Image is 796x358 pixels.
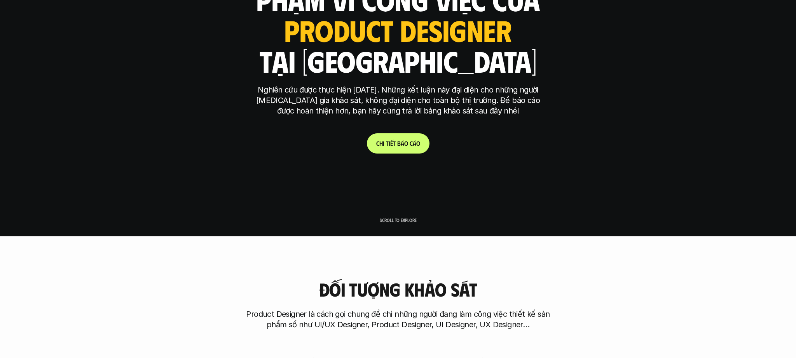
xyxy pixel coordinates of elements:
span: C [376,140,379,147]
p: Scroll to explore [380,217,417,223]
a: Chitiếtbáocáo [367,133,429,154]
h1: tại [GEOGRAPHIC_DATA] [260,44,537,77]
h3: Đối tượng khảo sát [319,279,477,300]
p: Product Designer là cách gọi chung để chỉ những người đang làm công việc thiết kế sản phẩm số như... [243,309,553,330]
span: o [404,140,408,147]
span: ế [390,140,393,147]
span: b [397,140,401,147]
span: t [386,140,389,147]
span: i [389,140,390,147]
span: t [393,140,396,147]
span: i [383,140,384,147]
span: o [416,140,420,147]
span: á [413,140,416,147]
p: Nghiên cứu được thực hiện [DATE]. Những kết luận này đại diện cho những người [MEDICAL_DATA] gia ... [252,85,544,116]
span: h [379,140,383,147]
span: c [410,140,413,147]
span: á [401,140,404,147]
